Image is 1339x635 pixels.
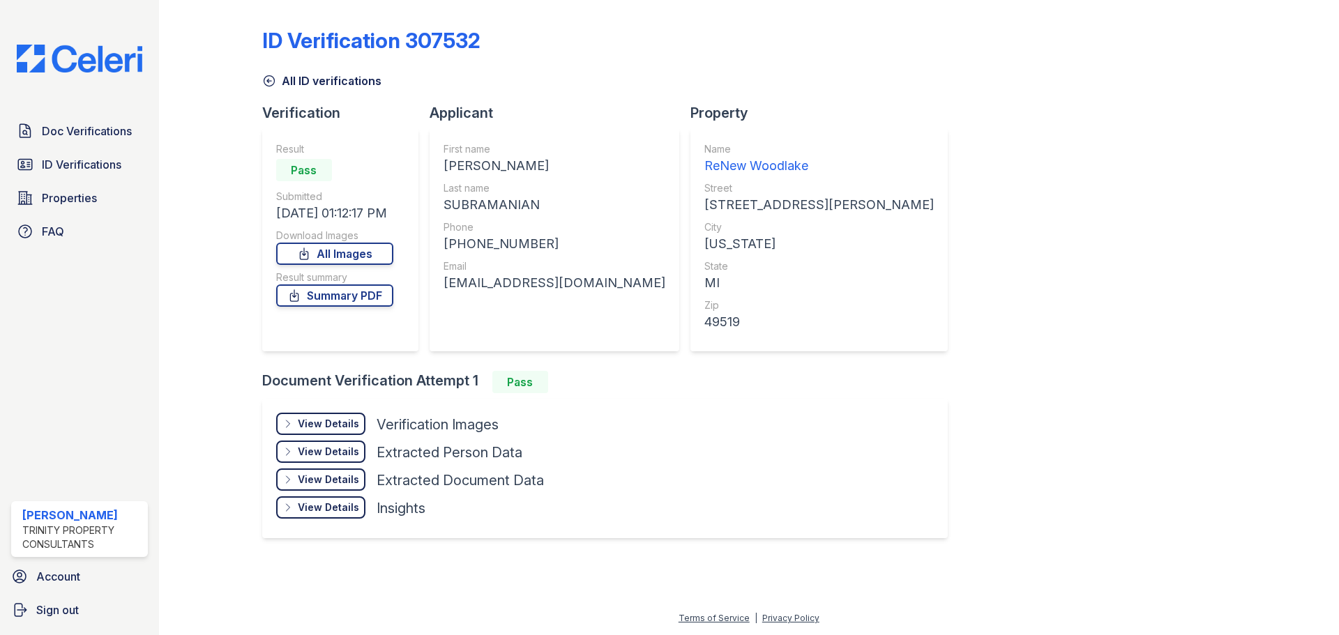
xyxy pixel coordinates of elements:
[6,596,153,624] a: Sign out
[704,312,934,332] div: 49519
[262,28,481,53] div: ID Verification 307532
[444,220,665,234] div: Phone
[690,103,959,123] div: Property
[6,563,153,590] a: Account
[444,181,665,195] div: Last name
[11,217,148,245] a: FAQ
[11,184,148,212] a: Properties
[36,602,79,618] span: Sign out
[444,273,665,293] div: [EMAIL_ADDRESS][DOMAIN_NAME]
[276,159,332,181] div: Pass
[444,156,665,176] div: [PERSON_NAME]
[444,142,665,156] div: First name
[755,613,757,623] div: |
[679,613,750,623] a: Terms of Service
[42,190,97,206] span: Properties
[704,142,934,176] a: Name ReNew Woodlake
[444,234,665,254] div: [PHONE_NUMBER]
[6,45,153,72] img: CE_Logo_Blue-a8612792a0a2168367f1c8372b55b34899dd931a85d93a1a3d3e32e68fde9ad4.png
[704,156,934,176] div: ReNew Woodlake
[704,220,934,234] div: City
[276,190,393,204] div: Submitted
[42,123,132,139] span: Doc Verifications
[430,103,690,123] div: Applicant
[444,259,665,273] div: Email
[704,234,934,254] div: [US_STATE]
[377,415,499,434] div: Verification Images
[377,498,425,518] div: Insights
[444,195,665,215] div: SUBRAMANIAN
[704,273,934,293] div: MI
[492,371,548,393] div: Pass
[36,568,80,585] span: Account
[262,72,381,89] a: All ID verifications
[704,142,934,156] div: Name
[298,417,359,431] div: View Details
[22,507,142,523] div: [PERSON_NAME]
[276,284,393,307] a: Summary PDF
[704,195,934,215] div: [STREET_ADDRESS][PERSON_NAME]
[704,181,934,195] div: Street
[276,204,393,223] div: [DATE] 01:12:17 PM
[704,298,934,312] div: Zip
[377,443,522,462] div: Extracted Person Data
[276,243,393,265] a: All Images
[762,613,819,623] a: Privacy Policy
[262,371,959,393] div: Document Verification Attempt 1
[377,470,544,490] div: Extracted Document Data
[11,151,148,178] a: ID Verifications
[298,473,359,487] div: View Details
[298,500,359,514] div: View Details
[262,103,430,123] div: Verification
[276,142,393,156] div: Result
[42,156,121,173] span: ID Verifications
[276,270,393,284] div: Result summary
[11,117,148,145] a: Doc Verifications
[42,223,64,240] span: FAQ
[22,523,142,551] div: Trinity Property Consultants
[1280,579,1325,621] iframe: chat widget
[704,259,934,273] div: State
[298,445,359,459] div: View Details
[276,229,393,243] div: Download Images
